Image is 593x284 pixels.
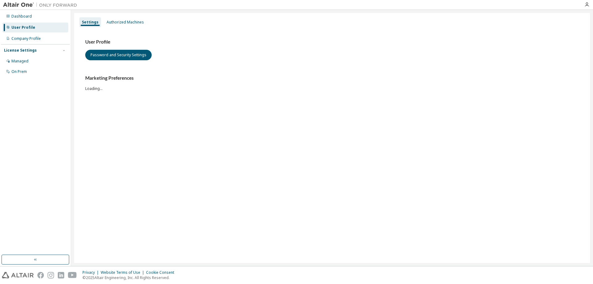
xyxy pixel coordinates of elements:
button: Password and Security Settings [85,50,152,60]
h3: Marketing Preferences [85,75,579,81]
div: Cookie Consent [146,270,178,275]
img: facebook.svg [37,272,44,278]
div: On Prem [11,69,27,74]
div: License Settings [4,48,37,53]
div: Dashboard [11,14,32,19]
img: Altair One [3,2,80,8]
img: youtube.svg [68,272,77,278]
div: User Profile [11,25,35,30]
div: Loading... [85,75,579,91]
div: Authorized Machines [107,20,144,25]
div: Company Profile [11,36,41,41]
img: linkedin.svg [58,272,64,278]
div: Settings [82,20,99,25]
h3: User Profile [85,39,579,45]
div: Website Terms of Use [101,270,146,275]
img: instagram.svg [48,272,54,278]
p: © 2025 Altair Engineering, Inc. All Rights Reserved. [82,275,178,280]
img: altair_logo.svg [2,272,34,278]
div: Managed [11,59,28,64]
div: Privacy [82,270,101,275]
